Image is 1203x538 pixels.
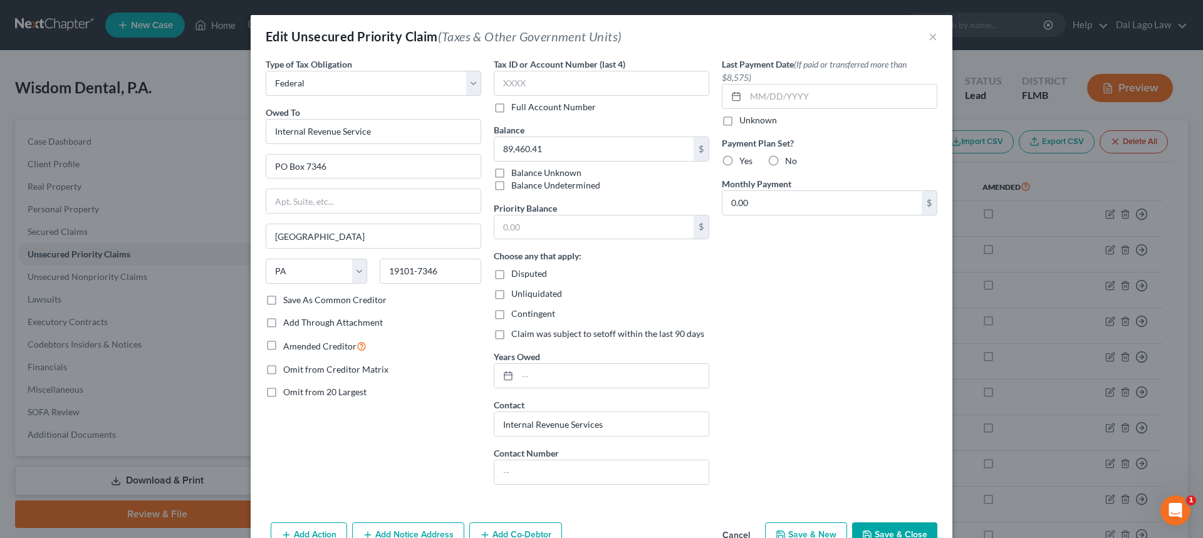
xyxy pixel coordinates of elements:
input: Enter address... [266,155,481,178]
input: 0.00 [494,137,694,161]
label: Payment Plan Set? [722,137,937,150]
input: 0.00 [722,191,922,215]
span: No [785,155,797,166]
label: Contact Number [494,447,559,460]
div: $ [694,137,709,161]
label: Add Through Attachment [283,316,383,329]
input: 0.00 [494,215,694,239]
input: Apt, Suite, etc... [266,189,481,213]
span: Unliquidated [511,288,562,299]
label: Choose any that apply: [494,249,581,262]
input: Search creditor by name... [266,119,481,144]
label: Priority Balance [494,202,557,215]
span: Claim was subject to setoff within the last 90 days [511,328,704,339]
label: Years Owed [494,350,540,363]
div: $ [922,191,937,215]
span: 1 [1186,495,1196,505]
span: Omit from 20 Largest [283,386,367,397]
label: Balance [494,123,524,137]
label: Balance Unknown [511,167,581,179]
button: × [929,29,937,44]
label: Last Payment Date [722,58,937,84]
span: Contingent [511,308,555,319]
input: MM/DD/YYYY [746,85,937,108]
label: Save As Common Creditor [283,294,387,306]
iframe: Intercom live chat [1160,495,1190,525]
label: Full Account Number [511,101,596,113]
span: Omit from Creditor Matrix [283,364,388,375]
span: (Taxes & Other Government Units) [438,29,622,44]
input: -- [494,460,709,484]
span: Owed To [266,107,300,118]
input: -- [518,364,709,388]
span: Yes [739,155,753,166]
div: Edit Unsecured Priority Claim [266,28,622,45]
div: $ [694,215,709,239]
span: Amended Creditor [283,341,357,351]
label: Contact [494,398,524,411]
input: Enter city... [266,224,481,248]
label: Balance Undetermined [511,179,600,192]
label: Monthly Payment [722,177,791,190]
span: Type of Tax Obligation [266,59,352,70]
label: Tax ID or Account Number (last 4) [494,58,625,71]
input: XXXX [494,71,709,96]
span: Disputed [511,268,547,279]
input: Enter zip... [380,259,481,284]
label: Unknown [739,114,777,127]
input: -- [494,412,709,436]
span: (If paid or transferred more than $8,575) [722,59,907,83]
